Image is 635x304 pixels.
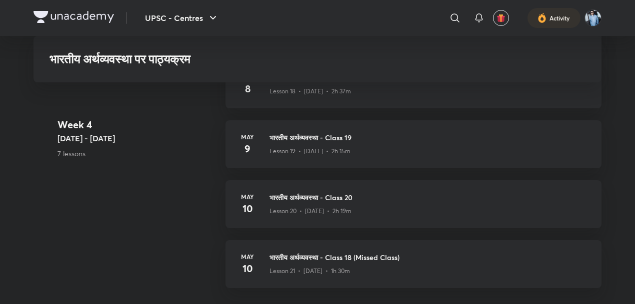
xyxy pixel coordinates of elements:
h4: 8 [237,81,257,96]
button: UPSC - Centres [139,8,225,28]
p: Lesson 19 • [DATE] • 2h 15m [269,147,350,156]
img: Company Logo [33,11,114,23]
h4: Week 4 [57,117,217,132]
img: activity [537,12,546,24]
h3: भारतीय अर्थव्यवस्था पर पाठ्यक्रम [49,52,441,66]
h6: May [237,192,257,201]
h4: 10 [237,261,257,276]
a: May8भारतीय अर्थव्यवस्था - Class 18Lesson 18 • [DATE] • 2h 37m [225,60,601,120]
p: 7 lessons [57,148,217,159]
p: Lesson 18 • [DATE] • 2h 37m [269,87,351,96]
h6: May [237,132,257,141]
img: avatar [496,13,505,22]
h5: [DATE] - [DATE] [57,132,217,144]
a: May9भारतीय अर्थव्यवस्था - Class 19Lesson 19 • [DATE] • 2h 15m [225,120,601,180]
h4: 9 [237,141,257,156]
button: avatar [493,10,509,26]
a: May10भारतीय अर्थव्यवस्था - Class 20Lesson 20 • [DATE] • 2h 19m [225,180,601,240]
h3: भारतीय अर्थव्यवस्था - Class 18 (Missed Class) [269,252,589,263]
h3: भारतीय अर्थव्यवस्था - Class 20 [269,192,589,203]
h6: May [237,252,257,261]
img: Shipu [584,9,601,26]
h3: भारतीय अर्थव्यवस्था - Class 19 [269,132,589,143]
p: Lesson 20 • [DATE] • 2h 19m [269,207,351,216]
h4: 10 [237,201,257,216]
a: Company Logo [33,11,114,25]
a: May10भारतीय अर्थव्यवस्था - Class 18 (Missed Class)Lesson 21 • [DATE] • 1h 30m [225,240,601,300]
p: Lesson 21 • [DATE] • 1h 30m [269,267,350,276]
